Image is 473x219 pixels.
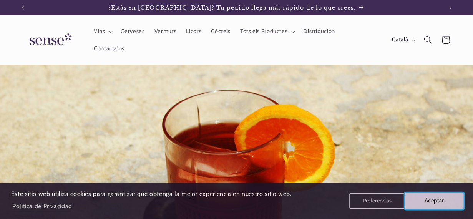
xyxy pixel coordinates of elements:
[11,190,292,197] span: Este sitio web utiliza cookies para garantizar que obtenga la mejor experiencia en nuestro sitio ...
[206,23,236,40] a: Còctels
[121,28,144,35] span: Cerveses
[20,29,78,51] img: Sense
[94,28,105,35] span: Vins
[89,40,129,57] a: Contacta'ns
[405,192,464,209] button: Aceptar
[149,23,181,40] a: Vermuts
[89,23,116,40] summary: Vins
[94,45,124,52] span: Contacta'ns
[303,28,335,35] span: Distribución
[349,193,405,209] button: Preferencias
[11,199,73,213] a: Política de Privacidad (opens in a new tab)
[211,28,230,35] span: Còctels
[235,23,298,40] summary: Tots els Productes
[240,28,287,35] span: Tots els Productes
[17,26,81,54] a: Sense
[186,28,201,35] span: Licors
[387,32,419,48] button: Català
[299,23,340,40] a: Distribución
[392,36,408,44] span: Català
[181,23,206,40] a: Licors
[108,4,356,11] span: ¿Estás en [GEOGRAPHIC_DATA]? Tu pedido llega más rápido de lo que crees.
[116,23,149,40] a: Cerveses
[419,31,436,49] summary: Cerca
[154,28,176,35] span: Vermuts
